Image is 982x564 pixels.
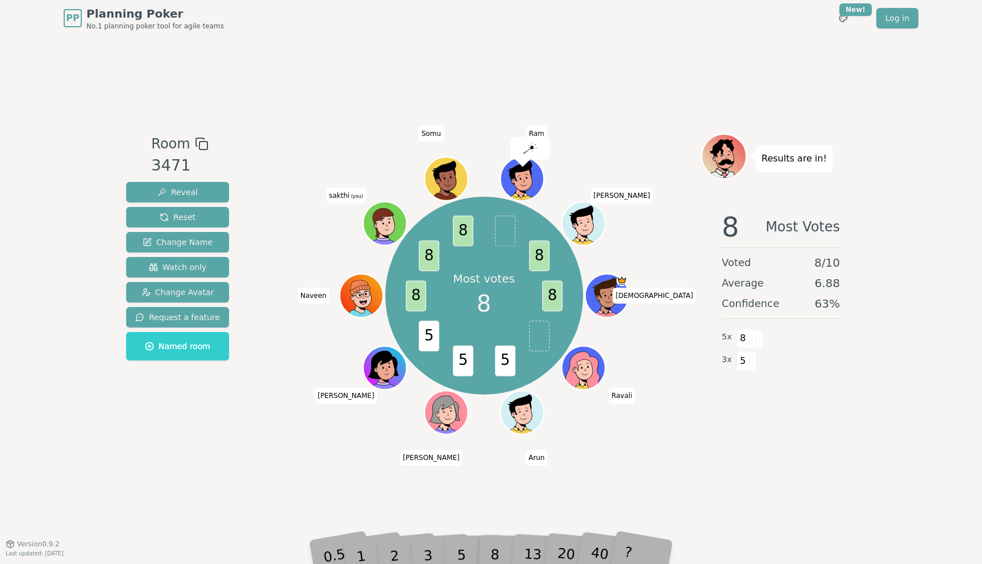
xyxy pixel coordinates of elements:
[616,275,627,286] span: Shiva is the host
[151,134,190,154] span: Room
[815,296,840,312] span: 63 %
[839,3,872,16] div: New!
[526,450,547,466] span: Click to change your name
[814,275,840,291] span: 6.88
[142,287,214,298] span: Change Avatar
[722,255,751,271] span: Voted
[6,550,64,557] span: Last updated: [DATE]
[64,6,224,31] a: PPPlanning PokerNo.1 planning poker tool for agile teams
[326,188,366,204] span: Click to change your name
[814,255,840,271] span: 8 / 10
[86,6,224,22] span: Planning Poker
[17,540,60,549] span: Version 0.9.2
[722,296,779,312] span: Confidence
[143,237,213,248] span: Change Name
[126,307,229,327] button: Request a feature
[765,213,840,240] span: Most Votes
[400,450,463,466] span: Click to change your name
[66,11,79,25] span: PP
[453,271,515,287] p: Most votes
[737,351,750,371] span: 5
[613,288,696,304] span: Click to change your name
[298,288,330,304] span: Click to change your name
[542,280,563,311] span: 8
[529,240,550,271] span: 8
[126,332,229,360] button: Named room
[833,8,854,28] button: New!
[157,186,198,198] span: Reveal
[876,8,918,28] a: Log in
[315,388,377,404] span: Click to change your name
[526,126,547,142] span: Click to change your name
[477,287,491,321] span: 8
[364,203,405,244] button: Click to change your avatar
[590,188,653,204] span: Click to change your name
[452,215,473,246] span: 8
[126,207,229,227] button: Reset
[762,151,827,167] p: Results are in!
[145,341,210,352] span: Named room
[126,232,229,252] button: Change Name
[722,354,732,366] span: 3 x
[86,22,224,31] span: No.1 planning poker tool for agile teams
[418,240,439,271] span: 8
[609,388,635,404] span: Click to change your name
[6,540,60,549] button: Version0.9.2
[419,126,444,142] span: Click to change your name
[737,329,750,348] span: 8
[126,182,229,202] button: Reveal
[151,154,208,177] div: 3471
[418,321,439,351] span: 5
[406,280,426,311] span: 8
[722,213,739,240] span: 8
[126,282,229,302] button: Change Avatar
[452,345,473,376] span: 5
[160,212,195,223] span: Reset
[126,257,229,277] button: Watch only
[495,345,515,376] span: 5
[135,312,220,323] span: Request a feature
[349,194,363,199] span: (you)
[149,262,207,273] span: Watch only
[523,142,536,154] img: reveal
[722,275,764,291] span: Average
[722,331,732,343] span: 5 x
